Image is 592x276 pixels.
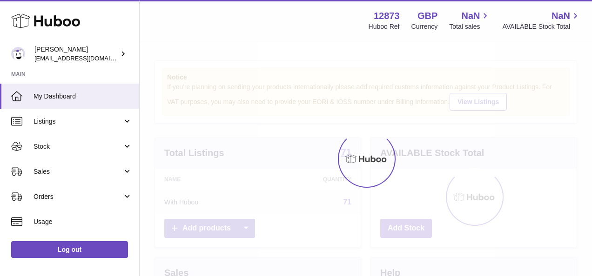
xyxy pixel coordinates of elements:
[374,10,400,22] strong: 12873
[34,117,122,126] span: Listings
[449,22,491,31] span: Total sales
[502,22,581,31] span: AVAILABLE Stock Total
[502,10,581,31] a: NaN AVAILABLE Stock Total
[369,22,400,31] div: Huboo Ref
[417,10,437,22] strong: GBP
[552,10,570,22] span: NaN
[34,92,132,101] span: My Dashboard
[449,10,491,31] a: NaN Total sales
[34,217,132,226] span: Usage
[34,142,122,151] span: Stock
[11,47,25,61] img: tikhon.oleinikov@sleepandglow.com
[411,22,438,31] div: Currency
[11,241,128,258] a: Log out
[461,10,480,22] span: NaN
[34,54,137,62] span: [EMAIL_ADDRESS][DOMAIN_NAME]
[34,167,122,176] span: Sales
[34,192,122,201] span: Orders
[34,45,118,63] div: [PERSON_NAME]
